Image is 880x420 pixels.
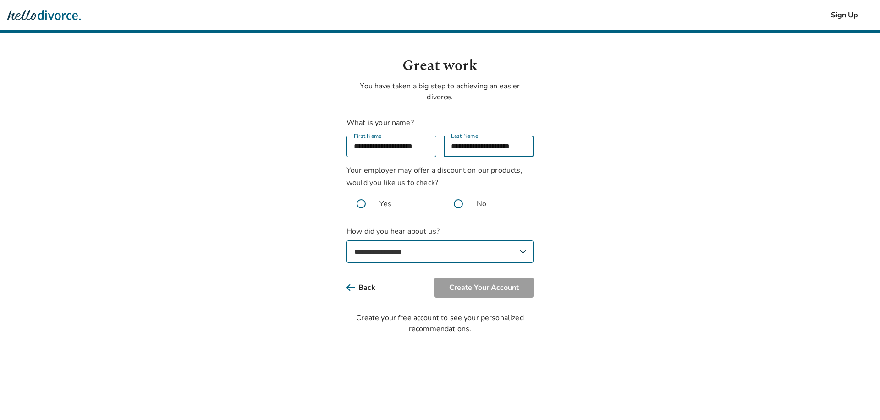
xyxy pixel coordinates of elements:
span: Your employer may offer a discount on our products, would you like us to check? [346,165,522,188]
p: You have taken a big step to achieving an easier divorce. [346,81,533,103]
span: Yes [379,198,391,209]
button: Back [346,278,390,298]
button: Create Your Account [434,278,533,298]
label: What is your name? [346,118,414,128]
label: Last Name [451,131,478,141]
button: Sign Up [816,5,873,25]
select: How did you hear about us? [346,240,533,263]
label: How did you hear about us? [346,226,533,263]
div: Create your free account to see your personalized recommendations. [346,312,533,334]
img: Hello Divorce Logo [7,6,81,24]
label: First Name [354,131,382,141]
h1: Great work [346,55,533,77]
iframe: Chat Widget [834,376,880,420]
span: No [477,198,486,209]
